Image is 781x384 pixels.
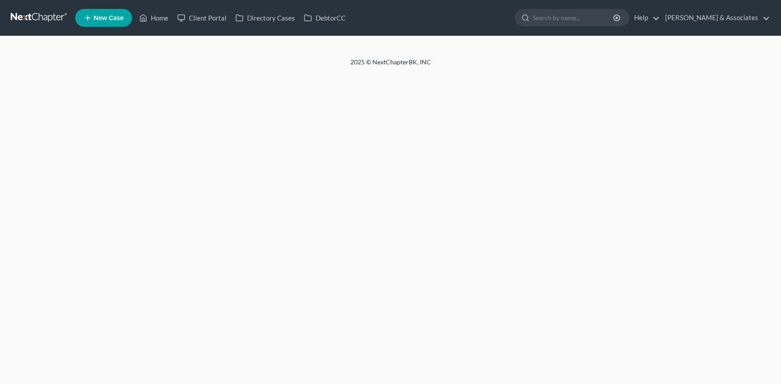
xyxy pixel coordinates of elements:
[299,10,350,26] a: DebtorCC
[94,15,124,21] span: New Case
[533,9,615,26] input: Search by name...
[136,58,646,74] div: 2025 © NextChapterBK, INC
[630,10,660,26] a: Help
[231,10,299,26] a: Directory Cases
[173,10,231,26] a: Client Portal
[135,10,173,26] a: Home
[661,10,770,26] a: [PERSON_NAME] & Associates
